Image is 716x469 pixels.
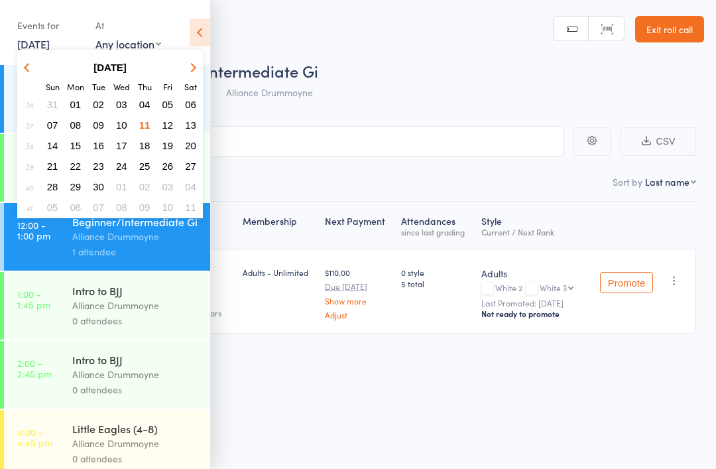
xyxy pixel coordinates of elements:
div: Alliance Drummoyne [72,229,199,244]
small: Wednesday [113,81,130,92]
span: 23 [93,161,104,172]
span: 24 [116,161,127,172]
em: 36 [25,100,33,110]
span: 06 [185,99,196,110]
button: 19 [158,137,178,155]
a: 12:00 -1:00 pmBeginner/Intermediate GiAlliance Drummoyne1 attendee [4,203,210,271]
button: 30 [88,178,109,196]
span: 20 [185,140,196,151]
div: Alliance Drummoyne [72,367,199,382]
a: Exit roll call [635,16,704,42]
button: 26 [158,157,178,175]
div: Style [476,208,587,243]
button: 14 [42,137,63,155]
span: 29 [70,181,82,192]
em: 41 [26,202,32,213]
small: Monday [67,81,84,92]
button: 07 [88,198,109,216]
time: 12:00 - 1:00 pm [17,220,50,241]
div: Alliance Drummoyne [72,298,199,313]
span: 05 [162,99,174,110]
span: 19 [162,140,174,151]
div: Current / Next Rank [481,228,581,236]
span: 07 [47,119,58,131]
button: 05 [42,198,63,216]
span: 06 [70,202,82,213]
div: 0 attendees [72,313,199,328]
div: Adults [481,267,581,280]
span: 21 [47,161,58,172]
span: 01 [116,181,127,192]
button: 25 [135,157,155,175]
button: 23 [88,157,109,175]
span: 0 style [401,267,471,278]
button: 21 [42,157,63,175]
button: 02 [88,96,109,113]
div: Intro to BJJ [72,283,199,298]
span: 11 [139,119,150,131]
button: 09 [88,116,109,134]
em: 40 [25,182,33,192]
button: 05 [158,96,178,113]
div: 0 attendees [72,382,199,397]
div: Alliance Drummoyne [72,436,199,451]
div: At [95,15,161,36]
div: 1 attendee [72,244,199,259]
button: 09 [135,198,155,216]
button: 24 [111,157,132,175]
button: 22 [66,157,86,175]
span: 16 [93,140,104,151]
button: 01 [111,178,132,196]
button: 31 [42,96,63,113]
a: 1:00 -1:45 pmIntro to BJJAlliance Drummoyne0 attendees [4,272,210,340]
small: Thursday [138,81,152,92]
span: 5 total [401,278,471,289]
small: Sunday [46,81,60,92]
button: 02 [135,178,155,196]
button: 16 [88,137,109,155]
button: 15 [66,137,86,155]
div: Atten­dances [396,208,476,243]
span: 09 [139,202,150,213]
button: 04 [180,178,201,196]
span: 31 [47,99,58,110]
button: 01 [66,96,86,113]
a: [DATE] [17,36,50,51]
em: 39 [25,161,33,172]
span: 04 [139,99,150,110]
button: 08 [66,116,86,134]
button: 11 [180,198,201,216]
button: 28 [42,178,63,196]
span: 12 [162,119,174,131]
time: 4:00 - 4:45 pm [17,427,52,448]
span: 08 [116,202,127,213]
span: 10 [162,202,174,213]
button: 27 [180,157,201,175]
span: 25 [139,161,150,172]
span: 02 [139,181,150,192]
em: 38 [25,141,33,151]
span: 15 [70,140,82,151]
button: 03 [111,96,132,113]
button: 03 [158,178,178,196]
time: 1:00 - 1:45 pm [17,289,50,310]
span: 30 [93,181,104,192]
button: 10 [111,116,132,134]
span: 01 [70,99,82,110]
em: 37 [25,120,33,131]
a: Adjust [325,310,390,319]
div: White 2 [481,283,581,295]
div: Not ready to promote [481,308,581,319]
button: 08 [111,198,132,216]
button: 17 [111,137,132,155]
small: Friday [163,81,172,92]
button: 06 [66,198,86,216]
span: 10 [116,119,127,131]
button: 06 [180,96,201,113]
span: 07 [93,202,104,213]
span: 13 [185,119,196,131]
div: White 3 [540,283,567,292]
span: 05 [47,202,58,213]
span: Beginner/Intermediate Gi [131,60,318,82]
span: 22 [70,161,82,172]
